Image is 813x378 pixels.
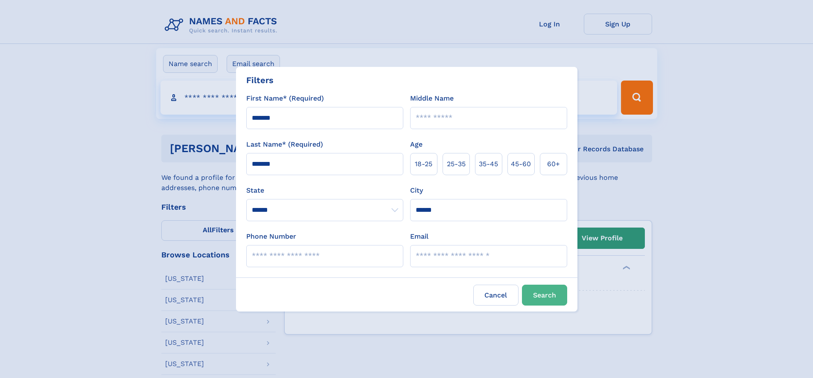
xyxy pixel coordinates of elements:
[547,159,560,169] span: 60+
[246,185,403,196] label: State
[415,159,432,169] span: 18‑25
[410,185,423,196] label: City
[479,159,498,169] span: 35‑45
[511,159,531,169] span: 45‑60
[410,139,423,150] label: Age
[246,231,296,242] label: Phone Number
[522,285,567,306] button: Search
[447,159,466,169] span: 25‑35
[246,74,274,87] div: Filters
[246,93,324,104] label: First Name* (Required)
[246,139,323,150] label: Last Name* (Required)
[410,93,454,104] label: Middle Name
[410,231,428,242] label: Email
[473,285,519,306] label: Cancel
